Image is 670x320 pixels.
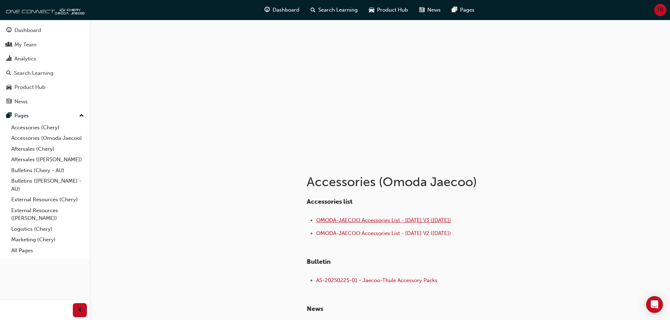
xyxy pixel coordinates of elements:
a: guage-iconDashboard [259,3,305,17]
div: Analytics [14,55,36,63]
a: Analytics [3,52,87,65]
a: news-iconNews [414,3,446,17]
span: Bulletin [307,258,331,266]
span: car-icon [369,6,374,14]
span: prev-icon [77,306,83,315]
a: Bulletins ([PERSON_NAME] - AU) [8,176,87,194]
span: Pages [460,6,474,14]
div: News [14,98,28,106]
img: oneconnect [4,3,84,17]
span: Dashboard [273,6,299,14]
a: AS-20250225-01 - Jaecoo-Thule Accessory Packs [316,277,438,283]
span: pages-icon [6,113,12,119]
div: My Team [14,41,37,49]
div: Search Learning [14,69,53,77]
span: news-icon [6,99,12,105]
a: OMODA-JAECOO Accessories List - [DATE] V2 ([DATE]) [316,230,451,236]
button: Pages [3,109,87,122]
div: Open Intercom Messenger [646,296,663,313]
a: pages-iconPages [446,3,480,17]
span: search-icon [6,70,11,77]
span: chart-icon [6,56,12,62]
span: guage-icon [264,6,270,14]
span: TB [657,6,664,14]
a: Dashboard [3,24,87,37]
h1: Accessories (Omoda Jaecoo) [307,174,537,190]
div: Product Hub [14,83,45,91]
div: Pages [14,112,29,120]
span: Accessories list [307,198,352,205]
span: ​News [307,305,323,313]
a: OMODA-JAECOO Accessories List - [DATE] V3 ([DATE]) [316,217,451,223]
a: Aftersales (Chery) [8,144,87,155]
button: DashboardMy TeamAnalyticsSearch LearningProduct HubNews [3,22,87,109]
a: Aftersales ([PERSON_NAME]) [8,154,87,165]
a: Bulletins (Chery - AU) [8,165,87,176]
div: Dashboard [14,26,41,34]
a: car-iconProduct Hub [363,3,414,17]
a: News [3,95,87,108]
span: pages-icon [452,6,457,14]
a: Logistics (Chery) [8,224,87,235]
a: Product Hub [3,81,87,94]
span: search-icon [311,6,315,14]
a: Search Learning [3,67,87,80]
a: Marketing (Chery) [8,234,87,245]
a: Accessories (Chery) [8,122,87,133]
a: Accessories (Omoda Jaecoo) [8,133,87,144]
span: up-icon [79,111,84,120]
button: TB [654,4,666,16]
span: people-icon [6,42,12,48]
span: car-icon [6,84,12,91]
span: news-icon [419,6,425,14]
span: guage-icon [6,27,12,34]
span: News [427,6,441,14]
span: Search Learning [318,6,358,14]
a: All Pages [8,245,87,256]
a: search-iconSearch Learning [305,3,363,17]
a: External Resources (Chery) [8,194,87,205]
span: Product Hub [377,6,408,14]
a: My Team [3,38,87,51]
a: External Resources ([PERSON_NAME]) [8,205,87,224]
